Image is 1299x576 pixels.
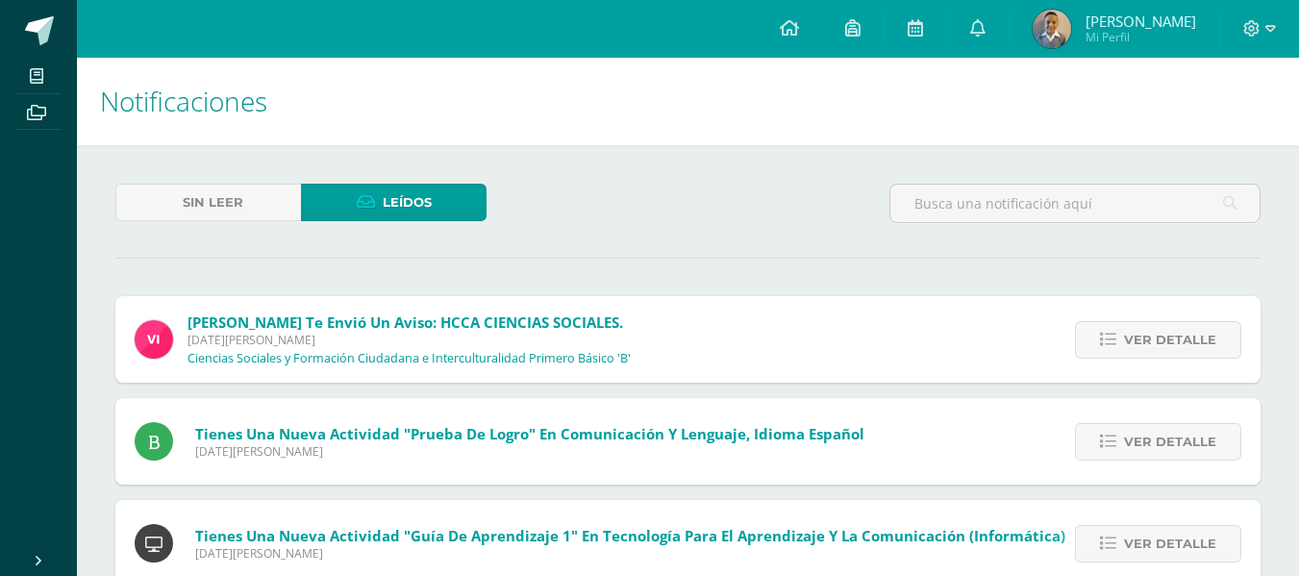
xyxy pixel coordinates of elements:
[1086,12,1196,31] span: [PERSON_NAME]
[1124,322,1216,358] span: Ver detalle
[383,185,432,220] span: Leídos
[195,443,864,460] span: [DATE][PERSON_NAME]
[195,424,864,443] span: Tienes una nueva actividad "Prueba de logro" En Comunicación y Lenguaje, Idioma Español
[187,351,631,366] p: Ciencias Sociales y Formación Ciudadana e Interculturalidad Primero Básico 'B'
[1124,424,1216,460] span: Ver detalle
[187,313,623,332] span: [PERSON_NAME] te envió un aviso: HCCA CIENCIAS SOCIALES.
[1124,526,1216,562] span: Ver detalle
[195,526,1065,545] span: Tienes una nueva actividad "Guía de aprendizaje 1" En Tecnología para el Aprendizaje y la Comunic...
[1033,10,1071,48] img: 7bea6cf810ea11160ac5c13c02e93891.png
[195,545,1065,562] span: [DATE][PERSON_NAME]
[100,83,267,119] span: Notificaciones
[135,320,173,359] img: bd6d0aa147d20350c4821b7c643124fa.png
[187,332,631,348] span: [DATE][PERSON_NAME]
[1086,29,1196,45] span: Mi Perfil
[301,184,487,221] a: Leídos
[115,184,301,221] a: Sin leer
[183,185,243,220] span: Sin leer
[890,185,1260,222] input: Busca una notificación aquí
